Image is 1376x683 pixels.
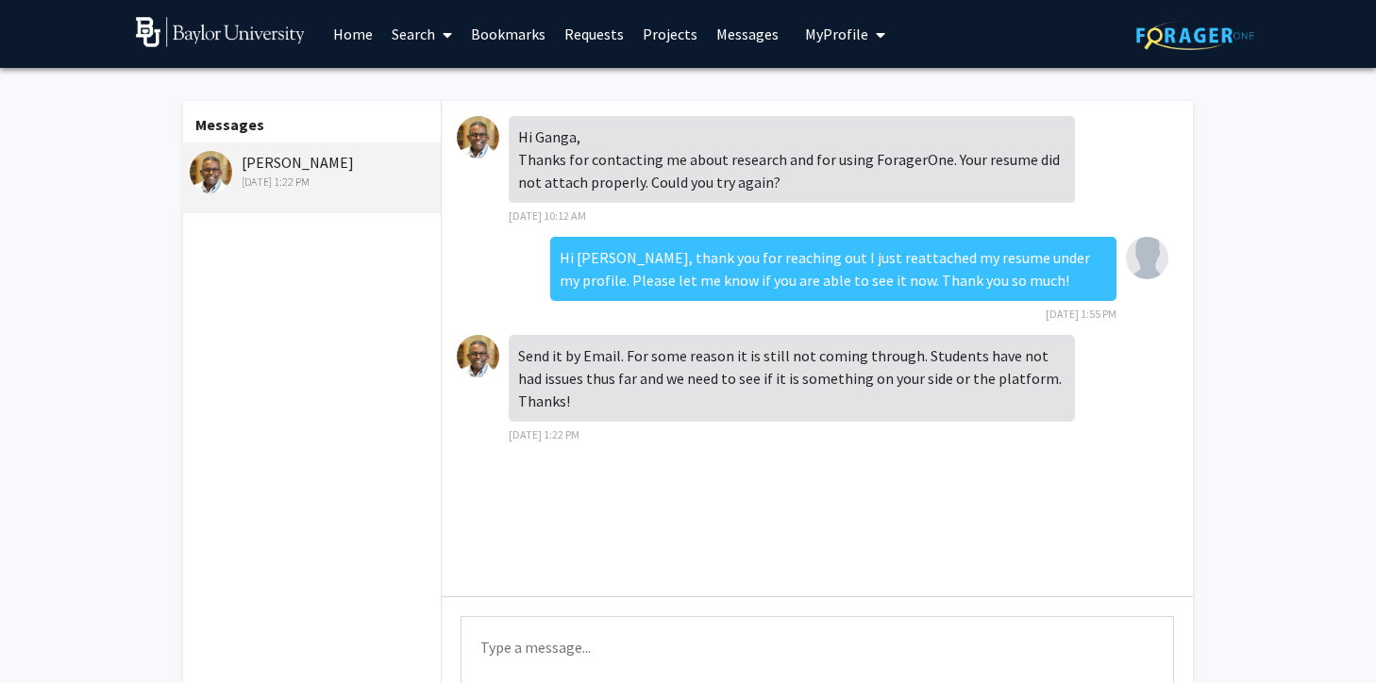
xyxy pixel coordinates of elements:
a: Home [324,1,382,67]
img: Dwayne Simmons [190,151,232,193]
div: Hi Ganga, Thanks for contacting me about research and for using ForagerOne. Your resume did not a... [509,116,1075,203]
a: Messages [707,1,788,67]
span: [DATE] 10:12 AM [509,208,586,223]
img: ForagerOne Logo [1136,21,1254,50]
div: [DATE] 1:22 PM [190,174,436,191]
a: Bookmarks [461,1,555,67]
div: Send it by Email. For some reason it is still not coming through. Students have not had issues th... [509,335,1075,422]
img: Ganga Karra [1126,237,1168,279]
b: Messages [195,115,264,134]
span: My Profile [805,25,868,43]
a: Requests [555,1,633,67]
div: Hi [PERSON_NAME], thank you for reaching out I just reattached my resume under my profile. Please... [550,237,1116,301]
img: Dwayne Simmons [457,116,499,158]
div: [PERSON_NAME] [190,151,436,191]
iframe: Chat [14,598,80,669]
a: Projects [633,1,707,67]
a: Search [382,1,461,67]
img: Baylor University Logo [136,17,305,47]
span: [DATE] 1:22 PM [509,427,579,441]
span: [DATE] 1:55 PM [1046,307,1116,321]
img: Dwayne Simmons [457,335,499,377]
